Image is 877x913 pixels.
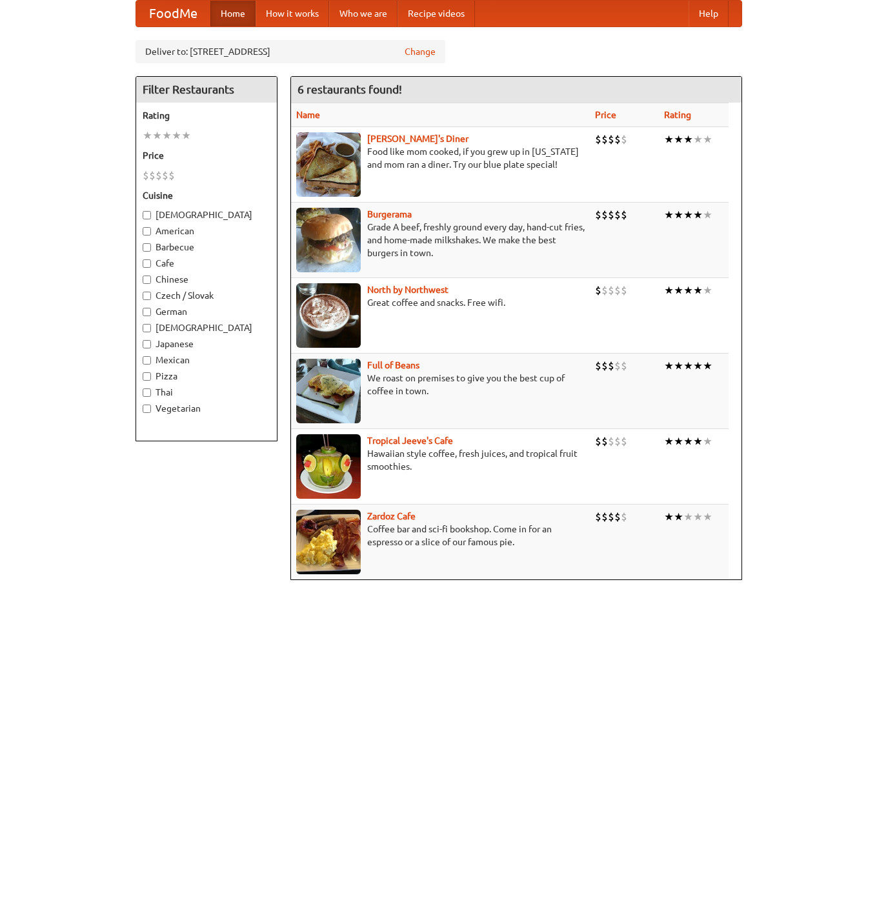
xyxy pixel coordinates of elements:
[621,283,627,297] li: $
[143,211,151,219] input: [DEMOGRAPHIC_DATA]
[664,283,674,297] li: ★
[683,208,693,222] li: ★
[296,296,585,309] p: Great coffee and snacks. Free wifi.
[296,110,320,120] a: Name
[296,510,361,574] img: zardoz.jpg
[143,324,151,332] input: [DEMOGRAPHIC_DATA]
[143,386,270,399] label: Thai
[608,434,614,448] li: $
[595,434,601,448] li: $
[693,208,703,222] li: ★
[143,273,270,286] label: Chinese
[143,308,151,316] input: German
[143,372,151,381] input: Pizza
[143,337,270,350] label: Japanese
[296,372,585,397] p: We roast on premises to give you the best cup of coffee in town.
[595,110,616,120] a: Price
[608,283,614,297] li: $
[143,259,151,268] input: Cafe
[143,109,270,122] h5: Rating
[674,208,683,222] li: ★
[143,305,270,318] label: German
[621,434,627,448] li: $
[367,511,416,521] a: Zardoz Cafe
[143,340,151,348] input: Japanese
[601,208,608,222] li: $
[683,132,693,146] li: ★
[703,283,712,297] li: ★
[674,132,683,146] li: ★
[693,283,703,297] li: ★
[143,356,151,365] input: Mexican
[136,1,210,26] a: FoodMe
[595,510,601,524] li: $
[172,128,181,143] li: ★
[296,221,585,259] p: Grade A beef, freshly ground every day, hand-cut fries, and home-made milkshakes. We make the bes...
[674,283,683,297] li: ★
[683,283,693,297] li: ★
[143,128,152,143] li: ★
[136,40,445,63] div: Deliver to: [STREET_ADDRESS]
[367,134,469,144] b: [PERSON_NAME]'s Diner
[210,1,256,26] a: Home
[143,289,270,302] label: Czech / Slovak
[143,208,270,221] label: [DEMOGRAPHIC_DATA]
[256,1,329,26] a: How it works
[621,208,627,222] li: $
[693,434,703,448] li: ★
[296,359,361,423] img: beans.jpg
[608,208,614,222] li: $
[703,510,712,524] li: ★
[703,208,712,222] li: ★
[143,168,149,183] li: $
[168,168,175,183] li: $
[143,225,270,237] label: American
[143,402,270,415] label: Vegetarian
[664,208,674,222] li: ★
[367,360,419,370] a: Full of Beans
[601,434,608,448] li: $
[296,145,585,171] p: Food like mom cooked, if you grew up in [US_STATE] and mom ran a diner. Try our blue plate special!
[143,276,151,284] input: Chinese
[703,359,712,373] li: ★
[152,128,162,143] li: ★
[296,447,585,473] p: Hawaiian style coffee, fresh juices, and tropical fruit smoothies.
[621,510,627,524] li: $
[674,510,683,524] li: ★
[367,436,453,446] a: Tropical Jeeve's Cafe
[608,510,614,524] li: $
[614,434,621,448] li: $
[367,285,449,295] a: North by Northwest
[296,208,361,272] img: burgerama.jpg
[143,292,151,300] input: Czech / Slovak
[614,283,621,297] li: $
[614,359,621,373] li: $
[689,1,729,26] a: Help
[614,208,621,222] li: $
[621,132,627,146] li: $
[297,83,402,95] ng-pluralize: 6 restaurants found!
[143,354,270,366] label: Mexican
[595,208,601,222] li: $
[162,168,168,183] li: $
[143,149,270,162] h5: Price
[674,359,683,373] li: ★
[703,132,712,146] li: ★
[674,434,683,448] li: ★
[296,523,585,548] p: Coffee bar and sci-fi bookshop. Come in for an espresso or a slice of our famous pie.
[143,405,151,413] input: Vegetarian
[614,510,621,524] li: $
[693,359,703,373] li: ★
[614,132,621,146] li: $
[608,132,614,146] li: $
[601,283,608,297] li: $
[664,434,674,448] li: ★
[181,128,191,143] li: ★
[143,388,151,397] input: Thai
[595,283,601,297] li: $
[296,132,361,197] img: sallys.jpg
